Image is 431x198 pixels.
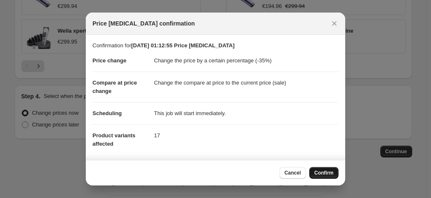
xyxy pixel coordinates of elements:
[285,170,301,176] span: Cancel
[154,50,339,72] dd: Change the price by a certain percentage (-35%)
[92,110,122,116] span: Scheduling
[314,170,334,176] span: Confirm
[154,72,339,94] dd: Change the compare at price to the current price (sale)
[92,132,136,147] span: Product variants affected
[154,124,339,147] dd: 17
[154,102,339,124] dd: This job will start immediately.
[92,19,195,28] span: Price [MEDICAL_DATA] confirmation
[92,57,126,64] span: Price change
[280,167,306,179] button: Cancel
[92,80,137,94] span: Compare at price change
[131,42,234,49] b: [DATE] 01:12:55 Price [MEDICAL_DATA]
[309,167,339,179] button: Confirm
[328,18,340,29] button: Close
[92,41,339,50] p: Confirmation for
